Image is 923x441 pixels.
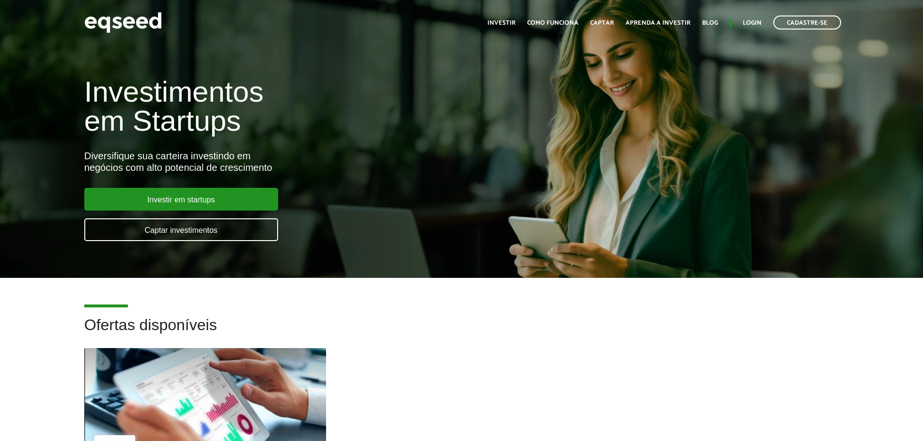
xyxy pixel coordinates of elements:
[84,317,839,348] h2: Ofertas disponíveis
[527,20,579,26] a: Como funciona
[84,77,532,136] h1: Investimentos em Startups
[487,20,516,26] a: Investir
[84,150,532,173] div: Diversifique sua carteira investindo em negócios com alto potencial de crescimento
[773,15,841,30] a: Cadastre-se
[84,188,278,211] a: Investir em startups
[590,20,614,26] a: Captar
[702,20,718,26] a: Blog
[84,10,162,35] img: EqSeed
[84,218,278,241] a: Captar investimentos
[743,20,762,26] a: Login
[626,20,690,26] a: Aprenda a investir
